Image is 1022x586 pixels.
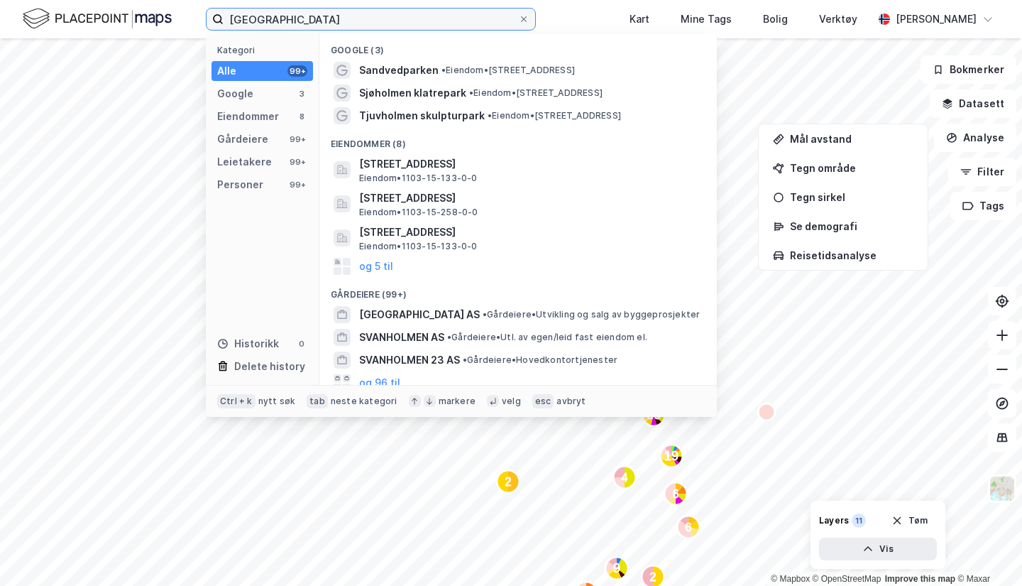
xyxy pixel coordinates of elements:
[622,472,628,484] text: 4
[488,110,492,121] span: •
[950,192,1016,220] button: Tags
[447,332,451,342] span: •
[319,278,717,303] div: Gårdeiere (99+)
[447,332,647,343] span: Gårdeiere • Utl. av egen/leid fast eiendom el.
[921,55,1016,84] button: Bokmerker
[934,124,1016,152] button: Analyse
[359,352,460,369] span: SVANHOLMEN 23 AS
[359,374,400,391] button: og 96 til
[331,396,397,407] div: neste kategori
[532,394,554,408] div: esc
[951,518,1022,586] iframe: Chat Widget
[819,538,937,560] button: Vis
[23,6,172,31] img: logo.f888ab2527a4732fd821a326f86c7f29.svg
[217,108,279,125] div: Eiendommer
[763,11,788,28] div: Bolig
[642,403,665,426] div: Map marker
[605,557,628,580] div: Map marker
[819,515,849,526] div: Layers
[287,65,307,77] div: 99+
[885,574,955,584] a: Improve this map
[296,338,307,349] div: 0
[359,156,700,173] span: [STREET_ADDRESS]
[359,329,444,346] span: SVANHOLMEN AS
[896,11,977,28] div: [PERSON_NAME]
[359,258,393,275] button: og 5 til
[441,65,575,76] span: Eiendom • [STREET_ADDRESS]
[882,509,937,532] button: Tøm
[359,306,480,323] span: [GEOGRAPHIC_DATA] AS
[359,107,485,124] span: Tjuvholmen skulpturpark
[217,335,279,352] div: Historikk
[359,241,478,252] span: Eiendom • 1103-15-133-0-0
[790,220,913,232] div: Se demografi
[483,309,700,320] span: Gårdeiere • Utvikling og salg av byggeprosjekter
[258,396,296,407] div: nytt søk
[287,134,307,145] div: 99+
[930,89,1016,118] button: Datasett
[677,516,700,538] div: Map marker
[217,394,255,408] div: Ctrl + k
[224,9,518,30] input: Søk på adresse, matrikkel, gårdeiere, leietakere eller personer
[630,11,649,28] div: Kart
[819,11,857,28] div: Verktøy
[217,85,253,102] div: Google
[660,445,683,467] div: Map marker
[664,482,687,505] div: Map marker
[790,162,913,174] div: Tegn område
[613,466,636,489] div: Map marker
[813,574,881,584] a: OpenStreetMap
[556,396,586,407] div: avbryt
[359,62,439,79] span: Sandvedparken
[758,403,775,420] div: Map marker
[497,470,520,493] div: Map marker
[469,87,603,99] span: Eiendom • [STREET_ADDRESS]
[296,111,307,122] div: 8
[790,133,913,145] div: Mål avstand
[613,561,620,575] text: 9
[463,354,617,366] span: Gårdeiere • Hovedkontortjenester
[686,521,692,533] text: 6
[359,190,700,207] span: [STREET_ADDRESS]
[307,394,328,408] div: tab
[359,85,466,102] span: Sjøholmen klatrepark
[441,65,446,75] span: •
[664,449,678,463] text: 19
[771,574,810,584] a: Mapbox
[234,358,305,375] div: Delete history
[852,514,866,528] div: 11
[439,396,476,407] div: markere
[790,191,913,203] div: Tegn sirkel
[681,11,732,28] div: Mine Tags
[488,110,621,121] span: Eiendom • [STREET_ADDRESS]
[673,488,679,500] text: 6
[948,158,1016,186] button: Filter
[217,153,272,170] div: Leietakere
[287,179,307,190] div: 99+
[483,309,487,320] span: •
[319,33,717,59] div: Google (3)
[505,476,512,488] text: 2
[217,63,236,80] div: Alle
[359,207,478,218] span: Eiendom • 1103-15-258-0-0
[650,571,656,583] text: 2
[217,176,263,193] div: Personer
[502,396,521,407] div: velg
[319,127,717,153] div: Eiendommer (8)
[217,131,268,148] div: Gårdeiere
[217,45,313,55] div: Kategori
[790,249,913,261] div: Reisetidsanalyse
[287,156,307,168] div: 99+
[359,173,478,184] span: Eiendom • 1103-15-133-0-0
[469,87,473,98] span: •
[359,224,700,241] span: [STREET_ADDRESS]
[463,354,467,365] span: •
[989,475,1016,502] img: Z
[296,88,307,99] div: 3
